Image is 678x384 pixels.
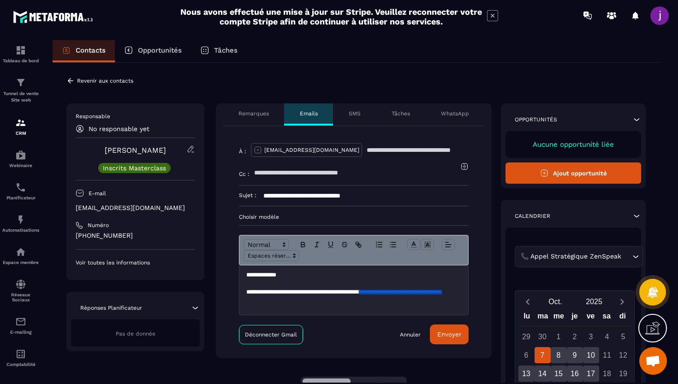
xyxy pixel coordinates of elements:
[88,222,109,229] p: Numéro
[115,40,191,62] a: Opportunités
[2,58,39,63] p: Tableau de bord
[89,190,106,197] p: E-mail
[575,294,613,310] button: Open years overlay
[2,362,39,367] p: Comptabilité
[239,148,246,155] p: À :
[614,310,630,326] div: di
[535,329,551,345] div: 30
[515,140,632,149] p: Aucune opportunité liée
[76,204,195,212] p: [EMAIL_ADDRESS][DOMAIN_NAME]
[2,207,39,240] a: automationsautomationsAutomatisations
[180,7,482,26] h2: Nous avons effectué une mise à jour sur Stripe. Veuillez reconnecter votre compte Stripe afin de ...
[15,279,26,290] img: social-network
[239,170,250,178] p: Cc :
[2,131,39,136] p: CRM
[2,228,39,233] p: Automatisations
[518,329,535,345] div: 29
[15,45,26,56] img: formation
[613,295,630,308] button: Next month
[515,246,643,267] div: Search for option
[519,310,535,326] div: lu
[76,259,195,266] p: Voir toutes les informations
[535,366,551,382] div: 14
[238,110,269,117] p: Remarques
[15,150,26,161] img: automations
[518,347,535,363] div: 6
[89,125,149,132] p: No responsable yet
[15,182,26,193] img: scheduler
[15,316,26,327] img: email
[639,347,667,375] div: Ouvrir le chat
[2,195,39,200] p: Planificateur
[76,113,195,120] p: Responsable
[2,90,39,103] p: Tunnel de vente Site web
[116,330,155,337] span: Pas de donnée
[430,324,469,344] button: Envoyer
[515,212,550,220] p: Calendrier
[515,116,557,123] p: Opportunités
[551,329,567,345] div: 1
[2,260,39,265] p: Espace membre
[599,366,615,382] div: 18
[2,143,39,175] a: automationsautomationsWebinaire
[2,272,39,309] a: social-networksocial-networkRéseaux Sociaux
[583,310,599,326] div: ve
[400,331,421,338] a: Annuler
[13,8,96,25] img: logo
[536,294,575,310] button: Open months overlay
[519,295,536,308] button: Previous month
[264,146,359,154] p: [EMAIL_ADDRESS][DOMAIN_NAME]
[214,46,238,54] p: Tâches
[15,246,26,258] img: automations
[567,329,583,345] div: 2
[80,304,142,312] p: Réponses Planificateur
[15,214,26,225] img: automations
[599,310,615,326] div: sa
[2,240,39,272] a: automationsautomationsEspace membre
[76,46,106,54] p: Contacts
[300,110,318,117] p: Emails
[518,366,535,382] div: 13
[191,40,247,62] a: Tâches
[583,347,599,363] div: 10
[15,348,26,360] img: accountant
[2,292,39,302] p: Réseaux Sociaux
[2,342,39,374] a: accountantaccountantComptabilité
[583,329,599,345] div: 3
[239,325,303,344] a: Déconnecter Gmail
[349,110,361,117] p: SMS
[518,252,623,262] span: 📞 Appel Stratégique ZenSpeak
[567,347,583,363] div: 9
[77,78,133,84] p: Revenir aux contacts
[599,329,615,345] div: 4
[441,110,469,117] p: WhatsApp
[103,165,166,171] p: Inscrits Masterclass
[599,347,615,363] div: 11
[15,117,26,128] img: formation
[551,347,567,363] div: 8
[105,146,166,155] a: [PERSON_NAME]
[2,163,39,168] p: Webinaire
[2,110,39,143] a: formationformationCRM
[2,309,39,342] a: emailemailE-mailing
[615,347,631,363] div: 12
[567,310,583,326] div: je
[138,46,182,54] p: Opportunités
[567,366,583,382] div: 16
[2,38,39,70] a: formationformationTableau de bord
[239,213,469,221] p: Choisir modèle
[239,192,256,199] p: Sujet :
[615,329,631,345] div: 5
[615,366,631,382] div: 19
[506,162,641,184] button: Ajout opportunité
[2,70,39,110] a: formationformationTunnel de vente Site web
[583,366,599,382] div: 17
[551,310,567,326] div: me
[392,110,410,117] p: Tâches
[2,175,39,207] a: schedulerschedulerPlanificateur
[535,310,551,326] div: ma
[15,77,26,88] img: formation
[76,231,195,240] p: [PHONE_NUMBER]
[551,366,567,382] div: 15
[623,252,630,262] input: Search for option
